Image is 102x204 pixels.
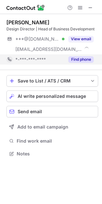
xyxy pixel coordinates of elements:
div: [PERSON_NAME] [6,19,49,26]
button: Notes [6,149,98,158]
span: Find work email [17,138,96,144]
button: Send email [6,106,98,117]
span: ***@[DOMAIN_NAME] [15,36,60,42]
span: Notes [17,151,96,157]
button: Reveal Button [68,56,94,63]
div: Design Director | Head of Business Development [6,26,98,32]
div: Save to List / ATS / CRM [18,78,87,83]
span: Add to email campaign [17,124,68,129]
span: [EMAIL_ADDRESS][DOMAIN_NAME] [15,46,82,52]
button: Add to email campaign [6,121,98,133]
button: save-profile-one-click [6,75,98,87]
button: Reveal Button [68,36,94,42]
button: AI write personalized message [6,90,98,102]
span: Send email [18,109,42,114]
button: Find work email [6,137,98,145]
span: AI write personalized message [18,94,86,99]
img: ContactOut v5.3.10 [6,4,45,12]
